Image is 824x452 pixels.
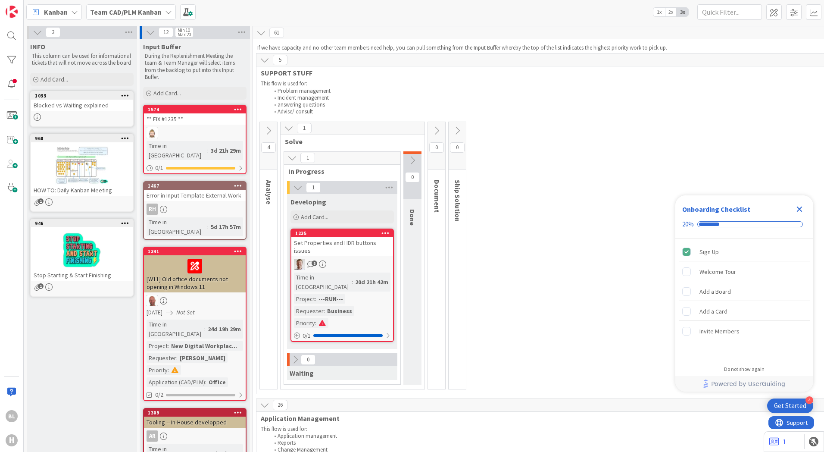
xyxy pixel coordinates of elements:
[273,400,287,410] span: 26
[148,183,246,189] div: 1467
[665,8,677,16] span: 2x
[290,229,394,342] a: 1235Set Properties and HDR buttons issuesBOTime in [GEOGRAPHIC_DATA]:20d 21h 42mProject:---RUN---...
[147,141,207,160] div: Time in [GEOGRAPHIC_DATA]
[148,410,246,416] div: 1309
[679,302,810,321] div: Add a Card is incomplete.
[31,220,133,227] div: 946
[273,55,287,65] span: 5
[41,75,68,83] span: Add Card...
[144,182,246,201] div: 1467Error in Input Template External Work
[147,353,176,363] div: Requester
[294,294,315,304] div: Project
[315,318,316,328] span: :
[31,135,133,196] div: 968HOW TO: Daily Kanban Meeting
[35,93,133,99] div: 1033
[285,137,414,146] span: Solve
[143,181,247,240] a: 1467Error in Input Template External WorkRHTime in [GEOGRAPHIC_DATA]:5d 17h 57m
[155,163,163,173] span: 0 / 1
[147,341,168,351] div: Project
[35,220,133,226] div: 946
[453,180,462,222] span: Ship Solution
[144,106,246,113] div: 1574
[677,8,688,16] span: 3x
[675,239,813,360] div: Checklist items
[31,100,133,111] div: Blocked vs Waiting explained
[300,153,315,163] span: 1
[30,219,134,297] a: 946Stop Starting & Start Finishing
[724,366,765,373] div: Do not show again
[169,341,239,351] div: New Digital Workplac...
[147,377,205,387] div: Application (CAD/PLM)
[178,28,190,32] div: Min 10
[153,89,181,97] span: Add Card...
[18,1,39,12] span: Support
[144,409,246,428] div: 1309Tooling -- In-House developped
[144,204,246,215] div: RH
[682,220,694,228] div: 20%
[675,195,813,392] div: Checklist Container
[290,369,314,377] span: Waiting
[144,248,246,292] div: 1341[W11] Old office documents not opening in Windows 11
[352,277,353,287] span: :
[143,247,247,401] a: 1341[W11] Old office documents not opening in Windows 11RK[DATE]Not SetTime in [GEOGRAPHIC_DATA]:...
[291,229,393,237] div: 1235
[178,353,228,363] div: [PERSON_NAME]
[290,198,326,206] span: Developing
[148,107,246,113] div: 1574
[31,185,133,196] div: HOW TO: Daily Kanban Meeting
[205,377,206,387] span: :
[147,204,158,215] div: RH
[143,105,247,174] a: 1574** FIX #1235 **RvTime in [GEOGRAPHIC_DATA]:3d 21h 29m0/1
[44,7,68,17] span: Kanban
[294,259,305,270] img: BO
[450,142,465,153] span: 0
[291,330,393,341] div: 0/1
[35,135,133,141] div: 968
[31,220,133,281] div: 946Stop Starting & Start Finishing
[143,42,181,51] span: Input Buffer
[6,434,18,446] div: H
[288,167,390,176] span: In Progress
[769,436,786,447] a: 1
[767,399,813,413] div: Open Get Started checklist, remaining modules: 4
[144,163,246,173] div: 0/1
[805,396,813,404] div: 4
[46,27,60,38] span: 3
[301,213,328,221] span: Add Card...
[144,430,246,442] div: AR
[699,267,736,277] div: Welcome Tour
[144,248,246,255] div: 1341
[147,365,168,375] div: Priority
[155,390,163,399] span: 0/2
[405,172,420,182] span: 0
[6,410,18,422] div: BL
[697,4,762,20] input: Quick Filter...
[206,377,228,387] div: Office
[294,306,324,316] div: Requester
[325,306,354,316] div: Business
[176,353,178,363] span: :
[679,262,810,281] div: Welcome Tour is incomplete.
[675,376,813,392] div: Footer
[295,230,393,236] div: 1235
[699,326,740,336] div: Invite Members
[653,8,665,16] span: 1x
[680,376,809,392] a: Powered by UserGuiding
[291,259,393,270] div: BO
[147,127,158,138] img: Rv
[147,295,158,306] img: RK
[30,134,134,212] a: 968HOW TO: Daily Kanban Meeting
[265,180,273,204] span: Analyse
[774,402,806,410] div: Get Started
[207,222,209,232] span: :
[207,146,209,155] span: :
[301,355,315,365] span: 0
[38,283,44,289] span: 1
[294,318,315,328] div: Priority
[699,286,731,297] div: Add a Board
[261,142,276,153] span: 4
[269,28,284,38] span: 61
[144,255,246,292] div: [W11] Old office documents not opening in Windows 11
[353,277,390,287] div: 20d 21h 42m
[38,198,44,204] span: 1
